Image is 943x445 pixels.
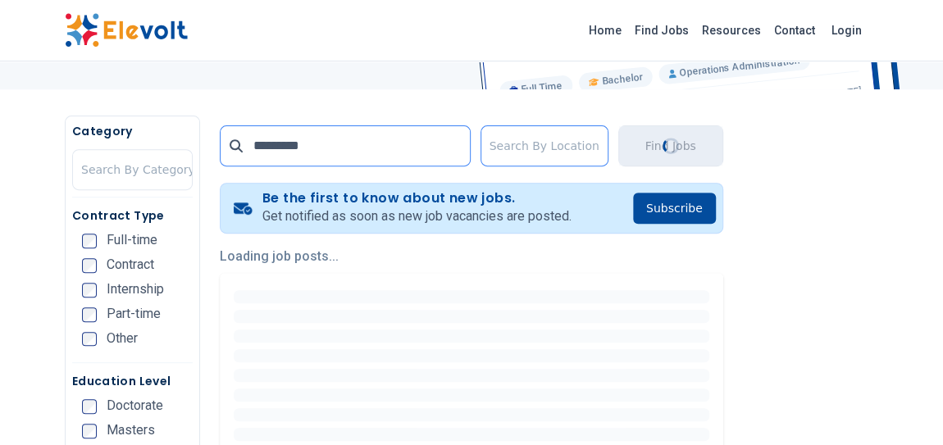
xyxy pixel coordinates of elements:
[861,366,943,445] iframe: Chat Widget
[107,234,157,247] span: Full-time
[107,332,138,345] span: Other
[72,207,193,224] h5: Contract Type
[822,14,872,47] a: Login
[107,258,154,271] span: Contract
[633,193,716,224] button: Subscribe
[220,247,722,266] p: Loading job posts...
[661,136,681,156] div: Loading...
[695,17,768,43] a: Resources
[107,283,164,296] span: Internship
[82,283,97,297] input: Internship
[82,258,97,273] input: Contract
[82,332,97,347] input: Other
[82,424,97,438] input: Masters
[72,373,193,389] h5: Education Level
[82,307,97,322] input: Part-time
[262,190,572,207] h4: Be the first to know about new jobs.
[582,17,628,43] a: Home
[768,17,822,43] a: Contact
[82,399,97,414] input: Doctorate
[262,207,572,226] p: Get notified as soon as new job vacancies are posted.
[72,123,193,139] h5: Category
[628,17,695,43] a: Find Jobs
[107,307,161,320] span: Part-time
[65,13,188,48] img: Elevolt
[618,125,723,166] button: Find JobsLoading...
[82,234,97,248] input: Full-time
[107,399,163,412] span: Doctorate
[107,424,155,437] span: Masters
